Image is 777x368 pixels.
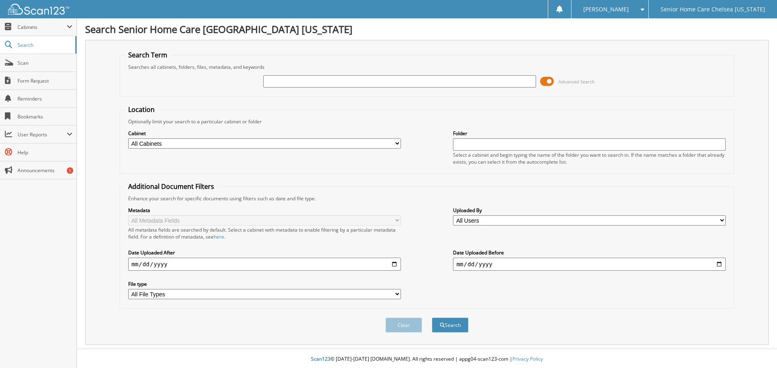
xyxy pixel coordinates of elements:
[453,258,726,271] input: end
[18,167,72,174] span: Announcements
[67,167,73,174] div: 1
[128,249,401,256] label: Date Uploaded After
[432,318,468,333] button: Search
[558,79,595,85] span: Advanced Search
[18,113,72,120] span: Bookmarks
[124,182,218,191] legend: Additional Document Filters
[128,207,401,214] label: Metadata
[453,130,726,137] label: Folder
[124,105,159,114] legend: Location
[583,7,629,12] span: [PERSON_NAME]
[18,149,72,156] span: Help
[18,24,67,31] span: Cabinets
[128,226,401,240] div: All metadata fields are searched by default. Select a cabinet with metadata to enable filtering b...
[18,42,71,48] span: Search
[124,118,730,125] div: Optionally limit your search to a particular cabinet or folder
[128,280,401,287] label: File type
[124,64,730,70] div: Searches all cabinets, folders, files, metadata, and keywords
[85,22,769,36] h1: Search Senior Home Care [GEOGRAPHIC_DATA] [US_STATE]
[8,4,69,15] img: scan123-logo-white.svg
[453,151,726,165] div: Select a cabinet and begin typing the name of the folder you want to search in. If the name match...
[128,130,401,137] label: Cabinet
[453,249,726,256] label: Date Uploaded Before
[128,258,401,271] input: start
[18,131,67,138] span: User Reports
[661,7,765,12] span: Senior Home Care Chelsea [US_STATE]
[214,233,224,240] a: here
[453,207,726,214] label: Uploaded By
[124,50,171,59] legend: Search Term
[385,318,422,333] button: Clear
[124,195,730,202] div: Enhance your search for specific documents using filters such as date and file type.
[512,355,543,362] a: Privacy Policy
[311,355,330,362] span: Scan123
[18,77,72,84] span: Form Request
[18,59,72,66] span: Scan
[18,95,72,102] span: Reminders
